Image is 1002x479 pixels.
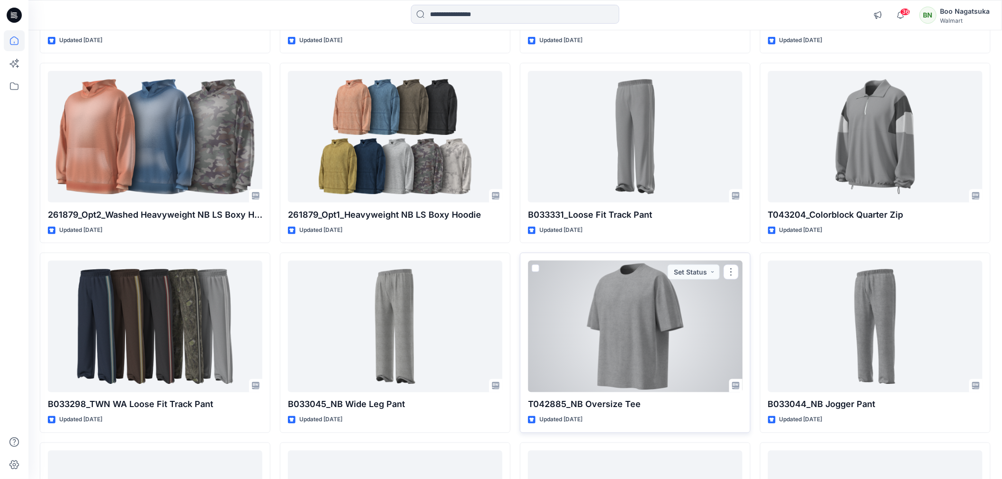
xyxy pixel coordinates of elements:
[539,35,582,45] p: Updated [DATE]
[779,415,823,425] p: Updated [DATE]
[539,415,582,425] p: Updated [DATE]
[940,17,990,24] div: Walmart
[288,261,502,392] a: B033045_NB Wide Leg Pant
[299,225,342,235] p: Updated [DATE]
[528,398,743,411] p: T042885_NB Oversize Tee
[528,71,743,203] a: B033331_Loose Fit Track Pant
[299,415,342,425] p: Updated [DATE]
[779,225,823,235] p: Updated [DATE]
[48,71,262,203] a: 261879_Opt2_Washed Heavyweight NB LS Boxy Hoodie
[59,225,102,235] p: Updated [DATE]
[59,415,102,425] p: Updated [DATE]
[940,6,990,17] div: Boo Nagatsuka
[779,35,823,45] p: Updated [DATE]
[528,261,743,392] a: T042885_NB Oversize Tee
[48,261,262,392] a: B033298_TWN WA Loose Fit Track Pant
[288,71,502,203] a: 261879_Opt1_Heavyweight NB LS Boxy Hoodie
[288,208,502,222] p: 261879_Opt1_Heavyweight NB LS Boxy Hoodie
[920,7,937,24] div: BN
[48,208,262,222] p: 261879_Opt2_Washed Heavyweight NB LS Boxy Hoodie
[288,398,502,411] p: B033045_NB Wide Leg Pant
[59,35,102,45] p: Updated [DATE]
[528,208,743,222] p: B033331_Loose Fit Track Pant
[768,398,983,411] p: B033044_NB Jogger Pant
[768,71,983,203] a: T043204_Colorblock Quarter Zip
[539,225,582,235] p: Updated [DATE]
[900,8,911,16] span: 36
[768,261,983,392] a: B033044_NB Jogger Pant
[768,208,983,222] p: T043204_Colorblock Quarter Zip
[299,35,342,45] p: Updated [DATE]
[48,398,262,411] p: B033298_TWN WA Loose Fit Track Pant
